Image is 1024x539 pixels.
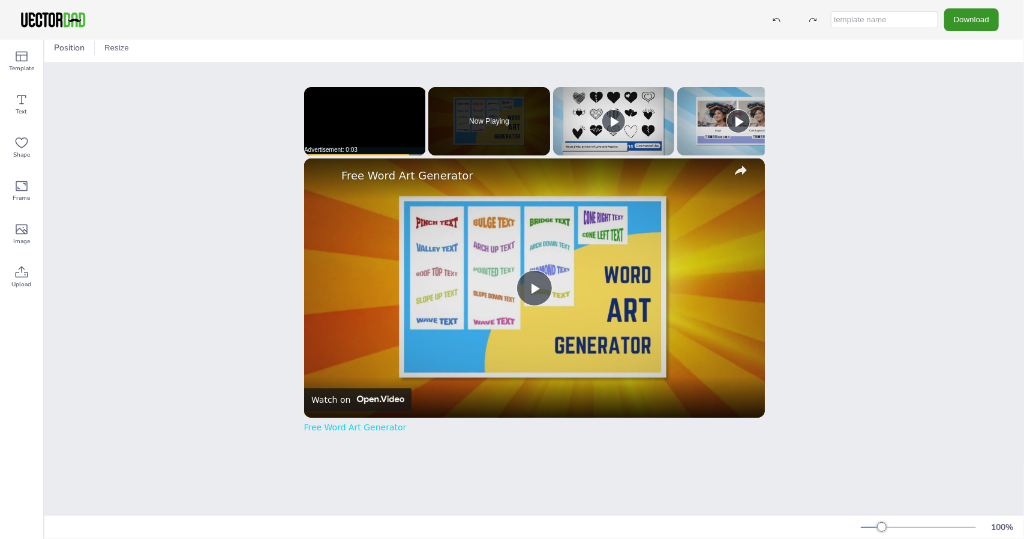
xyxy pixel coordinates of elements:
a: channel logo [311,166,335,190]
button: Resize [100,38,134,58]
span: Shape [13,150,30,160]
span: Text [16,107,28,116]
button: share [730,160,752,181]
img: Video channel logo [353,396,404,404]
span: Template [9,64,34,73]
div: Advertisement: 0:03 [304,147,426,153]
button: Play Video [516,270,552,306]
button: Play [726,109,750,133]
span: Position [52,42,87,53]
span: Now Playing [469,118,509,125]
div: Video Player [304,87,426,155]
img: VectorDad-1.png [19,11,87,29]
button: Play [602,109,626,133]
a: Free Word Art Generator [341,169,724,182]
button: Download [944,8,999,31]
span: Upload [12,280,32,289]
img: video of: Free Word Art Generator [304,158,765,418]
a: Watch on Open.Video [304,388,412,411]
a: Free Word Art Generator [304,423,407,432]
input: template name [831,11,938,28]
div: Watch on [311,395,350,405]
div: 100 % [988,522,1017,533]
span: Frame [13,193,31,203]
iframe: Advertisement [304,87,426,155]
span: Image [13,236,30,246]
div: Video Player [304,158,765,418]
